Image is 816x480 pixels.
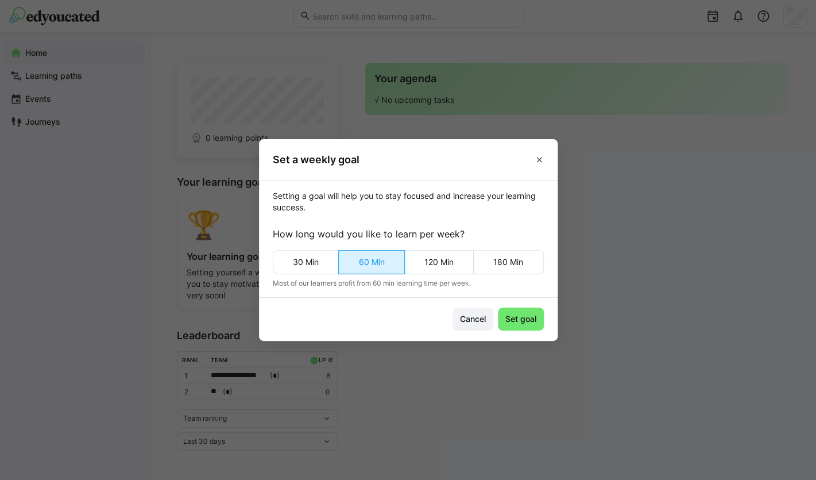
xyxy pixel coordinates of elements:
eds-button-option: 60 Min [338,250,405,274]
button: Cancel [453,308,493,331]
button: Set goal [498,308,544,331]
h3: Set a weekly goal [273,153,359,166]
p: How long would you like to learn per week? [273,227,544,241]
span: Most of our learners profit from 60 min learning time per week. [273,279,544,288]
span: Set goal [504,313,538,325]
eds-button-option: 180 Min [473,250,544,274]
p: Setting a goal will help you to stay focused and increase your learning success. [273,190,544,213]
eds-button-option: 30 Min [273,250,339,274]
span: Cancel [458,313,488,325]
eds-button-option: 120 Min [404,250,474,274]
